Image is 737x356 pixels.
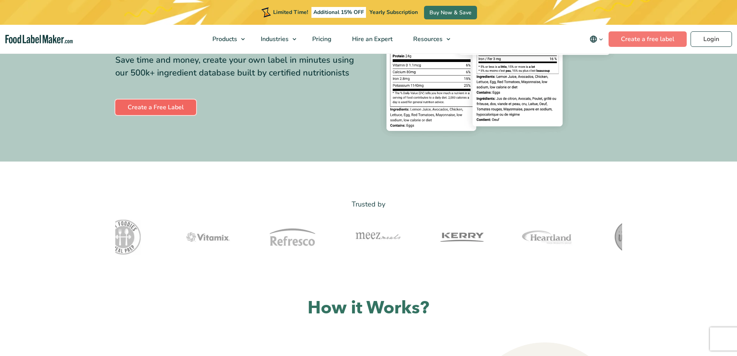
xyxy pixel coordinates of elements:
[403,25,454,53] a: Resources
[310,35,332,43] span: Pricing
[115,54,363,79] div: Save time and money, create your own label in minutes using our 500k+ ingredient database built b...
[115,297,622,320] h2: How it Works?
[424,6,477,19] a: Buy Now & Save
[411,35,443,43] span: Resources
[311,7,366,18] span: Additional 15% OFF
[342,25,401,53] a: Hire an Expert
[115,199,622,210] p: Trusted by
[302,25,340,53] a: Pricing
[258,35,289,43] span: Industries
[251,25,300,53] a: Industries
[202,25,249,53] a: Products
[584,31,609,47] button: Change language
[369,9,418,16] span: Yearly Subscription
[210,35,238,43] span: Products
[350,35,393,43] span: Hire an Expert
[691,31,732,47] a: Login
[273,9,308,16] span: Limited Time!
[115,100,196,115] a: Create a Free Label
[5,35,73,44] a: Food Label Maker homepage
[609,31,687,47] a: Create a free label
